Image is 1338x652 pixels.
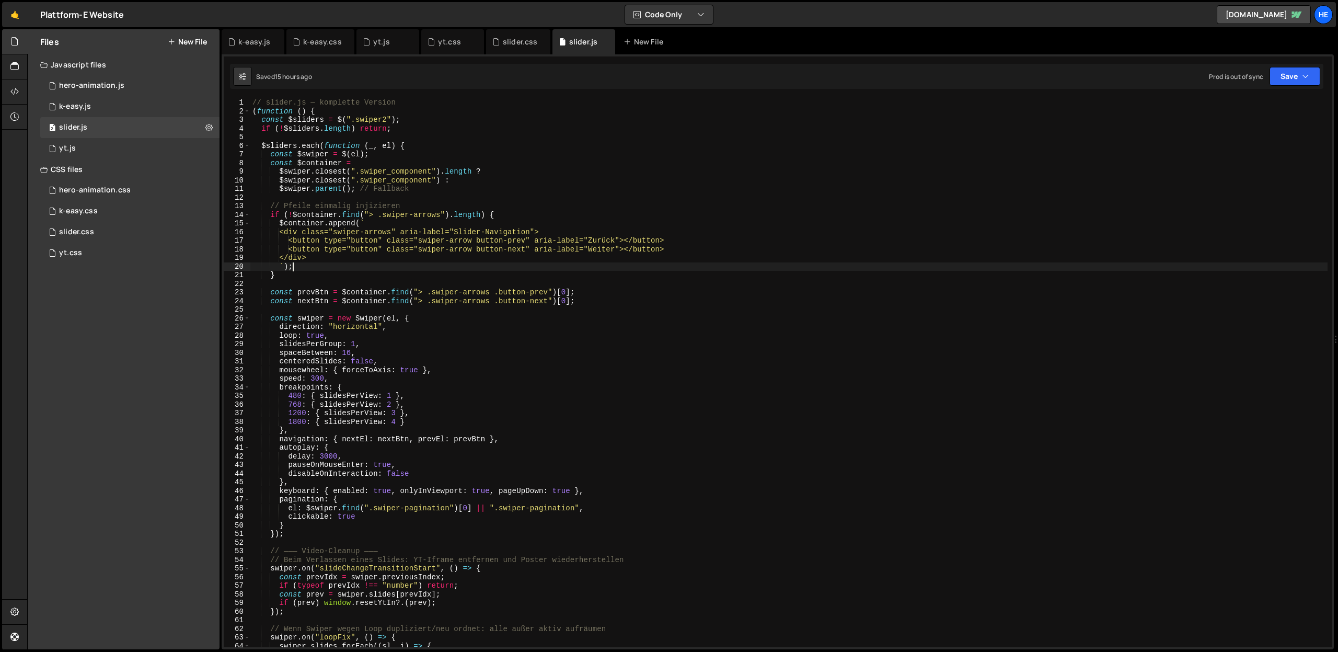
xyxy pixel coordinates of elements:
[224,625,250,634] div: 62
[256,72,312,81] div: Saved
[224,202,250,211] div: 13
[2,2,28,27] a: 🤙
[224,556,250,565] div: 54
[224,452,250,461] div: 42
[224,262,250,271] div: 20
[40,8,124,21] div: Plattform-E Website
[224,426,250,435] div: 39
[224,288,250,297] div: 23
[224,340,250,349] div: 29
[40,201,220,222] div: k-easy.css
[1270,67,1320,86] button: Save
[224,401,250,409] div: 36
[59,81,124,90] div: hero-animation.js
[224,349,250,358] div: 30
[224,461,250,470] div: 43
[224,211,250,220] div: 14
[224,383,250,392] div: 34
[224,633,250,642] div: 63
[59,227,94,237] div: slider.css
[224,443,250,452] div: 41
[224,418,250,427] div: 38
[224,539,250,547] div: 52
[224,228,250,237] div: 16
[59,144,76,153] div: yt.js
[224,219,250,228] div: 15
[224,409,250,418] div: 37
[28,159,220,180] div: CSS files
[59,102,91,111] div: k-easy.js
[224,331,250,340] div: 28
[224,254,250,262] div: 19
[40,138,220,159] div: yt.js
[1217,5,1311,24] a: [DOMAIN_NAME]
[59,123,87,132] div: slider.js
[1209,72,1263,81] div: Prod is out of sync
[224,193,250,202] div: 12
[168,38,207,46] button: New File
[224,142,250,151] div: 6
[224,590,250,599] div: 58
[224,512,250,521] div: 49
[224,271,250,280] div: 21
[275,72,312,81] div: 15 hours ago
[224,98,250,107] div: 1
[224,116,250,124] div: 3
[224,133,250,142] div: 5
[224,245,250,254] div: 18
[59,207,98,216] div: k-easy.css
[224,167,250,176] div: 9
[59,248,82,258] div: yt.css
[624,37,667,47] div: New File
[224,314,250,323] div: 26
[28,54,220,75] div: Javascript files
[224,357,250,366] div: 31
[224,521,250,530] div: 50
[40,117,220,138] div: slider.js
[49,124,55,133] span: 2
[224,616,250,625] div: 61
[224,608,250,616] div: 60
[224,374,250,383] div: 33
[224,150,250,159] div: 7
[40,180,220,201] div: 13946/35481.css
[503,37,538,47] div: slider.css
[224,470,250,478] div: 44
[224,280,250,289] div: 22
[625,5,713,24] button: Code Only
[224,581,250,590] div: 57
[224,599,250,608] div: 59
[1314,5,1333,24] a: he
[224,176,250,185] div: 10
[40,96,220,117] div: k-easy.js
[224,530,250,539] div: 51
[569,37,597,47] div: slider.js
[40,36,59,48] h2: Files
[224,495,250,504] div: 47
[224,642,250,651] div: 64
[224,392,250,401] div: 35
[224,478,250,487] div: 45
[224,107,250,116] div: 2
[224,504,250,513] div: 48
[224,323,250,331] div: 27
[224,236,250,245] div: 17
[59,186,131,195] div: hero-animation.css
[224,305,250,314] div: 25
[224,435,250,444] div: 40
[224,564,250,573] div: 55
[438,37,461,47] div: yt.css
[303,37,342,47] div: k-easy.css
[224,185,250,193] div: 11
[40,222,220,243] div: slider.css
[238,37,270,47] div: k-easy.js
[373,37,390,47] div: yt.js
[224,366,250,375] div: 32
[224,159,250,168] div: 8
[224,124,250,133] div: 4
[40,243,220,264] div: yt.css
[40,75,220,96] div: 13946/35478.js
[224,547,250,556] div: 53
[224,487,250,496] div: 46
